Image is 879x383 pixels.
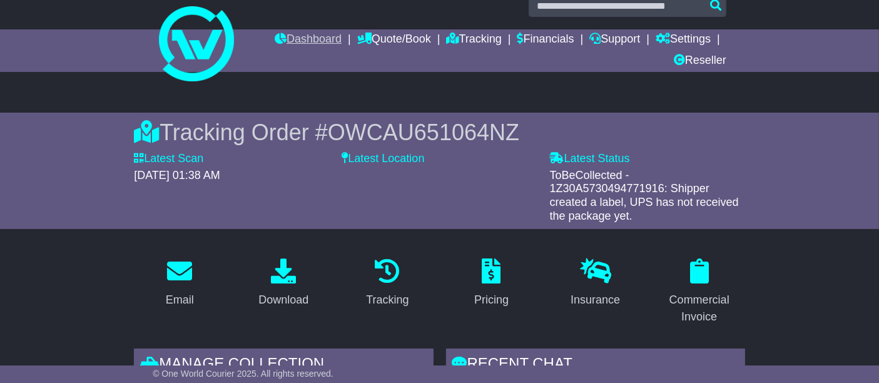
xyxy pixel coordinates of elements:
a: Reseller [674,51,726,72]
div: Insurance [571,292,620,309]
div: Manage collection [134,349,433,382]
div: Tracking [366,292,409,309]
a: Support [589,29,640,51]
a: Settings [656,29,711,51]
a: Download [250,254,317,313]
label: Latest Status [550,152,630,166]
div: Email [166,292,194,309]
label: Latest Scan [134,152,203,166]
a: Tracking [447,29,502,51]
a: Quote/Book [357,29,431,51]
span: ToBeCollected - 1Z30A5730494771916: Shipper created a label, UPS has not received the package yet. [550,169,739,222]
label: Latest Location [342,152,424,166]
div: Tracking Order # [134,119,745,146]
a: Commercial Invoice [654,254,745,330]
a: Tracking [358,254,417,313]
span: © One World Courier 2025. All rights reserved. [153,369,333,379]
a: Email [158,254,202,313]
a: Dashboard [275,29,342,51]
div: Pricing [474,292,509,309]
a: Pricing [466,254,517,313]
div: Commercial Invoice [662,292,737,325]
span: [DATE] 01:38 AM [134,169,220,181]
div: RECENT CHAT [446,349,745,382]
a: Financials [517,29,574,51]
div: Download [258,292,308,309]
span: OWCAU651064NZ [328,120,519,145]
a: Insurance [562,254,628,313]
